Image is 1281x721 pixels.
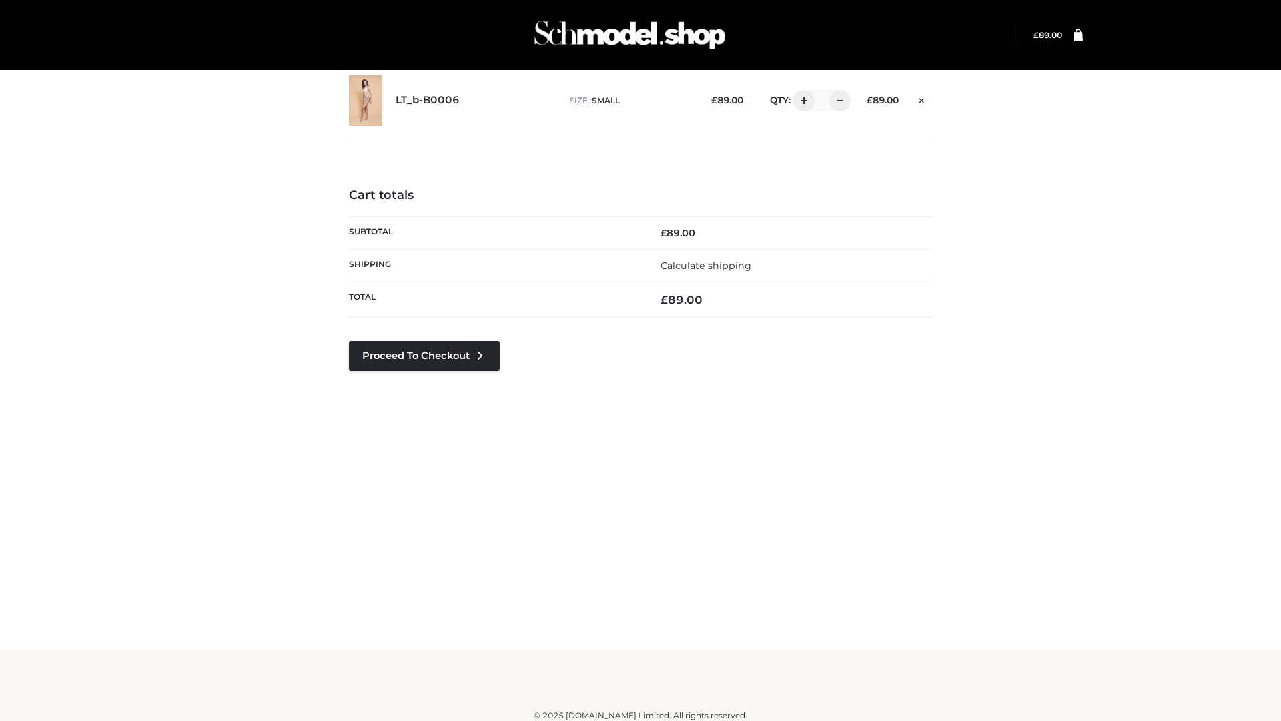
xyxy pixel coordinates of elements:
img: Schmodel Admin 964 [530,9,730,61]
bdi: 89.00 [1033,30,1062,40]
bdi: 89.00 [867,95,899,105]
span: SMALL [592,95,620,105]
th: Subtotal [349,216,640,249]
th: Shipping [349,249,640,282]
p: size : [570,95,691,107]
th: Total [349,282,640,318]
div: QTY: [757,90,846,111]
a: Calculate shipping [661,260,751,272]
span: £ [1033,30,1039,40]
bdi: 89.00 [661,293,703,306]
img: LT_b-B0006 - SMALL [349,75,382,126]
a: Remove this item [912,90,932,107]
a: Proceed to Checkout [349,341,500,371]
span: £ [867,95,873,105]
h4: Cart totals [349,188,932,203]
span: £ [661,293,668,306]
bdi: 89.00 [661,227,695,239]
a: LT_b-B0006 [396,94,460,107]
a: £89.00 [1033,30,1062,40]
span: £ [661,227,667,239]
bdi: 89.00 [711,95,743,105]
span: £ [711,95,717,105]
